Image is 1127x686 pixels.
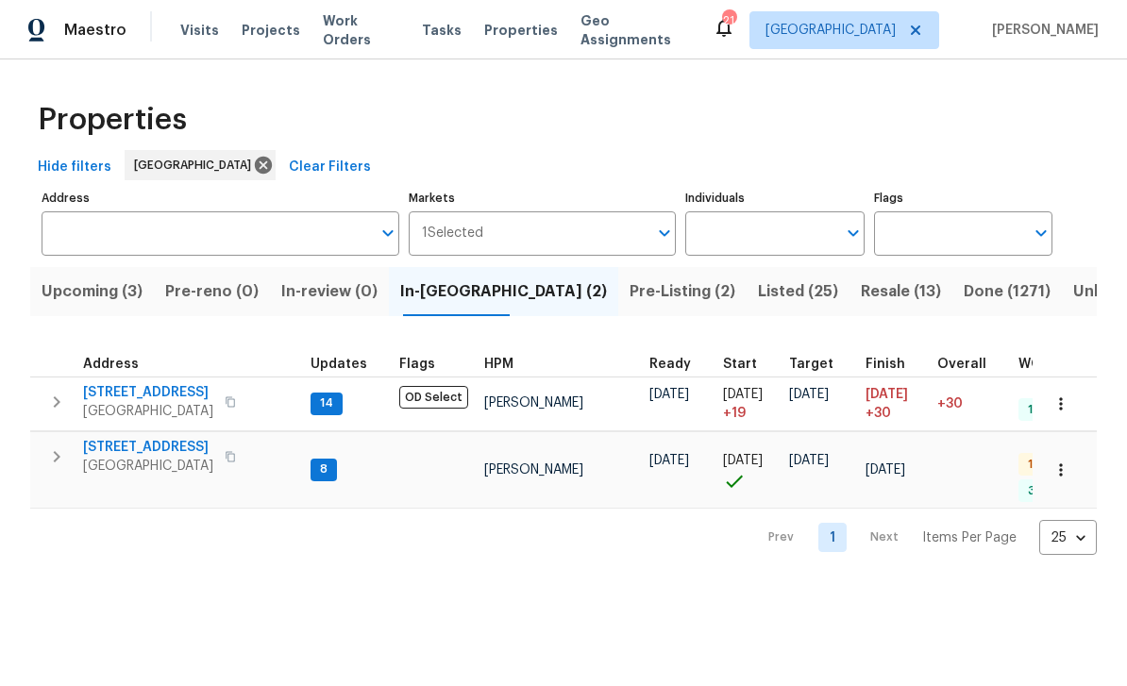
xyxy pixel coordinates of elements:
[1018,358,1122,371] span: WO Completion
[649,454,689,467] span: [DATE]
[715,431,782,509] td: Project started on time
[930,376,1011,430] td: 30 day(s) past target finish date
[1020,483,1075,499] span: 3 Done
[83,358,139,371] span: Address
[789,454,829,467] span: [DATE]
[484,396,583,410] span: [PERSON_NAME]
[311,358,367,371] span: Updates
[630,278,735,305] span: Pre-Listing (2)
[937,397,963,410] span: +30
[83,457,213,476] span: [GEOGRAPHIC_DATA]
[840,220,866,246] button: Open
[723,388,763,401] span: [DATE]
[715,376,782,430] td: Project started 19 days late
[1039,513,1097,562] div: 25
[874,192,1052,204] label: Flags
[42,192,399,204] label: Address
[281,150,378,185] button: Clear Filters
[866,404,891,423] span: +30
[984,21,1099,40] span: [PERSON_NAME]
[723,404,746,423] span: + 19
[866,358,905,371] span: Finish
[422,226,483,242] span: 1 Selected
[484,21,558,40] span: Properties
[312,461,335,477] span: 8
[289,156,371,179] span: Clear Filters
[861,278,941,305] span: Resale (13)
[484,358,513,371] span: HPM
[649,358,691,371] span: Ready
[651,220,678,246] button: Open
[38,156,111,179] span: Hide filters
[580,11,690,49] span: Geo Assignments
[323,11,399,49] span: Work Orders
[125,150,276,180] div: [GEOGRAPHIC_DATA]
[750,520,1097,555] nav: Pagination Navigation
[818,523,847,552] a: Goto page 1
[758,278,838,305] span: Listed (25)
[180,21,219,40] span: Visits
[281,278,378,305] span: In-review (0)
[937,358,1003,371] div: Days past target finish date
[858,376,930,430] td: Scheduled to finish 30 day(s) late
[866,388,908,401] span: [DATE]
[30,150,119,185] button: Hide filters
[83,402,213,421] span: [GEOGRAPHIC_DATA]
[685,192,864,204] label: Individuals
[134,156,259,175] span: [GEOGRAPHIC_DATA]
[789,388,829,401] span: [DATE]
[64,21,126,40] span: Maestro
[649,388,689,401] span: [DATE]
[937,358,986,371] span: Overall
[399,386,468,409] span: OD Select
[38,110,187,129] span: Properties
[1028,220,1054,246] button: Open
[422,24,462,37] span: Tasks
[723,454,763,467] span: [DATE]
[722,11,735,30] div: 21
[484,463,583,477] span: [PERSON_NAME]
[409,192,677,204] label: Markets
[83,438,213,457] span: [STREET_ADDRESS]
[399,358,435,371] span: Flags
[789,358,833,371] span: Target
[1020,402,1080,418] span: 12 Done
[723,358,757,371] span: Start
[242,21,300,40] span: Projects
[866,463,905,477] span: [DATE]
[866,358,922,371] div: Projected renovation finish date
[165,278,259,305] span: Pre-reno (0)
[964,278,1051,305] span: Done (1271)
[922,528,1017,547] p: Items Per Page
[400,278,607,305] span: In-[GEOGRAPHIC_DATA] (2)
[789,358,850,371] div: Target renovation project end date
[1020,457,1061,473] span: 1 QC
[723,358,774,371] div: Actual renovation start date
[649,358,708,371] div: Earliest renovation start date (first business day after COE or Checkout)
[42,278,143,305] span: Upcoming (3)
[765,21,896,40] span: [GEOGRAPHIC_DATA]
[83,383,213,402] span: [STREET_ADDRESS]
[375,220,401,246] button: Open
[312,395,341,411] span: 14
